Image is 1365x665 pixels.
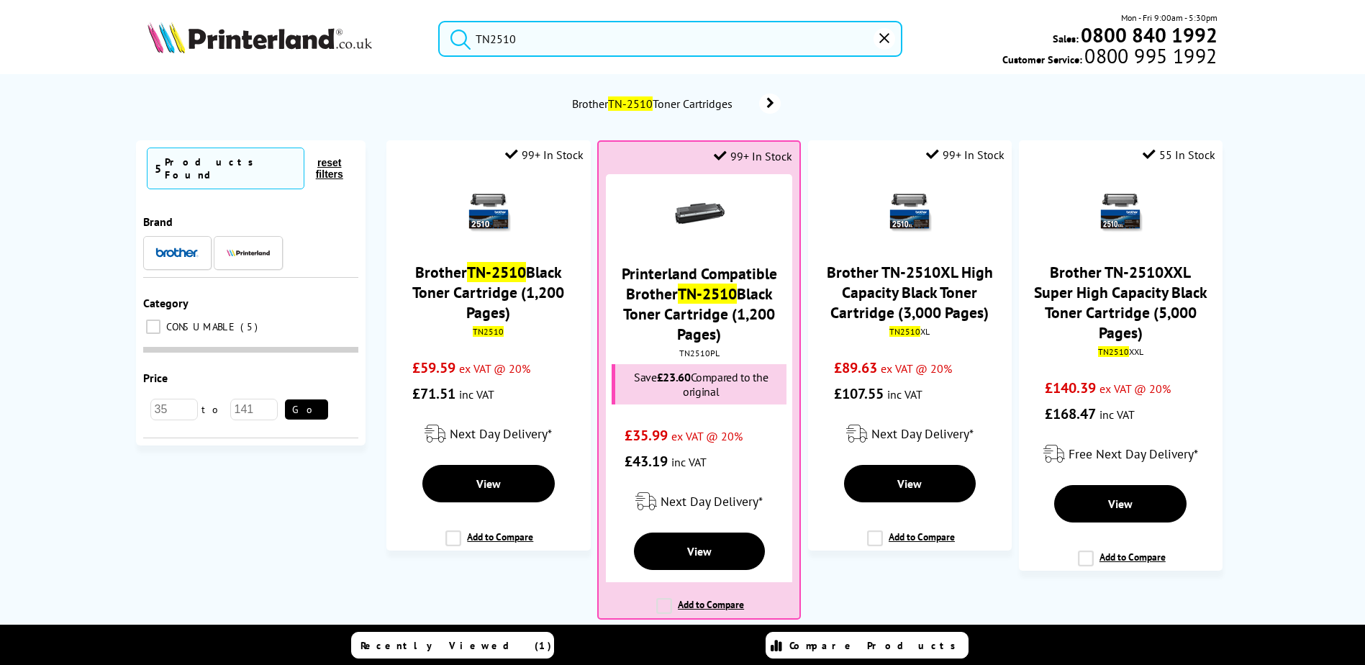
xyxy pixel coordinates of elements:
span: Category [143,296,189,310]
div: 99+ In Stock [714,149,792,163]
span: 0800 995 1992 [1082,49,1217,63]
span: Brother Toner Cartridges [570,96,738,111]
img: Brother [155,248,199,258]
button: Go [285,399,328,420]
div: 99+ In Stock [505,148,584,162]
label: Add to Compare [1078,551,1166,578]
a: BrotherTN-2510Toner Cartridges [570,94,781,114]
span: ex VAT @ 20% [459,361,530,376]
span: Price [143,371,168,385]
a: Brother TN-2510XL High Capacity Black Toner Cartridge (3,000 Pages) [827,262,993,322]
span: inc VAT [671,455,707,469]
mark: TN-2510 [678,284,737,304]
span: Compare Products [789,639,963,652]
img: brother-tn-2510xxl-toner-box-small.png [1095,187,1146,237]
span: Next Day Delivery* [450,425,552,442]
input: 35 [150,399,198,420]
img: brother-TN-2510-toner-box-small.png [463,187,514,237]
b: 0800 840 1992 [1081,22,1217,48]
a: View [422,465,555,502]
span: View [476,476,501,491]
mark: TN2510 [473,326,504,337]
a: Compare Products [766,632,969,659]
input: Search product or bra [438,21,902,57]
a: Printerland Compatible BrotherTN-2510Black Toner Cartridge (1,200 Pages) [622,263,777,344]
mark: TN2510 [889,326,920,337]
input: 141 [230,399,278,420]
mark: TN2510 [1098,346,1129,357]
div: XL [819,326,1001,337]
span: View [897,476,922,491]
span: inc VAT [459,387,494,402]
div: modal_delivery [1026,434,1215,474]
a: 0800 840 1992 [1079,28,1217,42]
span: £59.59 [412,358,455,377]
label: Add to Compare [445,530,533,558]
span: £89.63 [834,358,877,377]
a: View [844,465,976,502]
span: 5 [240,320,261,333]
span: Mon - Fri 9:00am - 5:30pm [1121,11,1217,24]
span: Free Next Day Delivery* [1069,445,1198,462]
span: £71.51 [412,384,455,403]
span: ex VAT @ 20% [1099,381,1171,396]
span: CONSUMABLE [163,320,239,333]
a: Recently Viewed (1) [351,632,554,659]
span: ex VAT @ 20% [671,429,743,443]
div: Save Compared to the original [612,364,786,404]
span: View [687,544,712,558]
img: brother-TN-2510XL-toner-box-small.png [884,187,935,237]
span: to [198,403,230,416]
input: CONSUMABLE 5 [146,320,160,334]
img: Printerland [227,249,270,256]
div: 55 In Stock [1143,148,1215,162]
a: View [1054,485,1187,522]
div: Products Found [165,155,296,181]
span: Next Day Delivery* [871,425,974,442]
button: reset filters [304,156,355,181]
div: 99+ In Stock [926,148,1005,162]
a: Printerland Logo [148,22,420,56]
a: View [634,533,765,570]
span: £107.55 [834,384,884,403]
span: £140.39 [1045,379,1096,397]
div: TN2510PL [609,348,789,358]
div: modal_delivery [815,414,1005,454]
span: 5 [155,161,161,176]
img: K15753ZA-small.gif [674,189,725,239]
span: inc VAT [887,387,922,402]
div: XXL [1030,346,1212,357]
div: modal_delivery [606,481,792,522]
label: Add to Compare [656,598,744,625]
span: Next Day Delivery* [661,493,763,510]
a: Brother TN-2510XXL Super High Capacity Black Toner Cartridge (5,000 Pages) [1034,262,1207,343]
label: Add to Compare [867,530,955,558]
span: £168.47 [1045,404,1096,423]
span: Brand [143,214,173,229]
div: modal_delivery [394,414,583,454]
a: BrotherTN-2510Black Toner Cartridge (1,200 Pages) [412,262,564,322]
mark: TN-2510 [608,96,653,111]
span: inc VAT [1099,407,1135,422]
mark: TN-2510 [467,262,526,282]
span: ex VAT @ 20% [881,361,952,376]
span: £43.19 [625,452,668,471]
span: View [1108,497,1133,511]
span: Recently Viewed (1) [360,639,552,652]
span: Customer Service: [1002,49,1217,66]
img: Printerland Logo [148,22,372,53]
span: £23.60 [657,370,691,384]
span: £35.99 [625,426,668,445]
span: Sales: [1053,32,1079,45]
